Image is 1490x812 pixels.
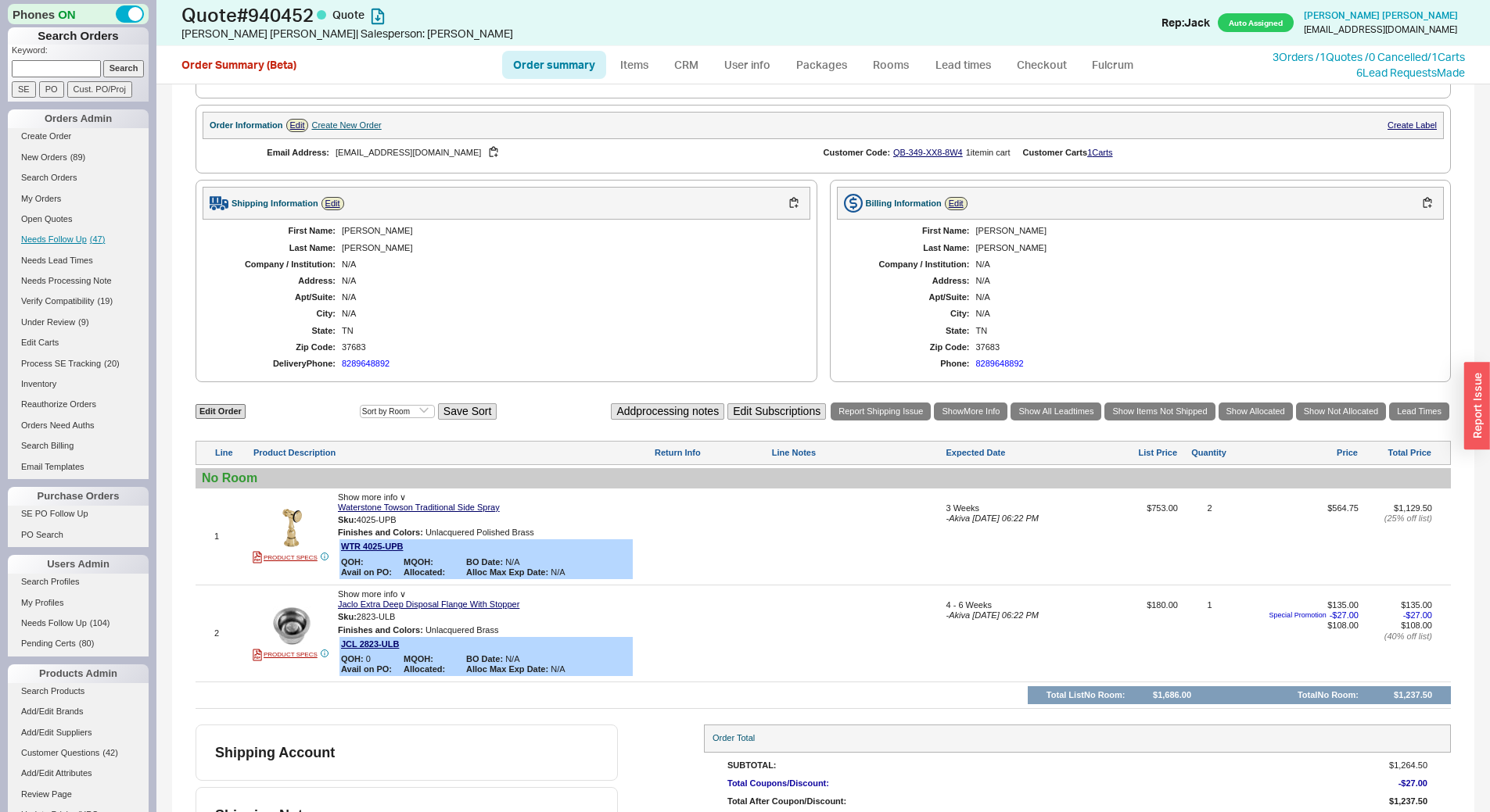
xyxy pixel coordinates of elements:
span: $180.00 [1092,600,1178,678]
div: 8289648892 [976,359,1024,369]
div: Phone: [853,359,970,369]
input: Cust. PO/Proj [67,81,132,98]
span: Needs Processing Note [21,276,112,285]
a: CRM [663,51,709,79]
div: Company / Institution: [853,259,970,270]
div: Rep: Jack [1161,15,1210,30]
div: Last Name: [218,243,336,253]
span: N/A [466,557,560,567]
div: 1 [214,531,250,542]
div: Total No Room : [1298,690,1359,700]
a: Open Quotes [8,211,149,227]
a: Jaclo Extra Deep Disposal Flange With Stopper [338,599,519,610]
b: Allocated: [404,567,445,577]
a: QB-349-XX8-8W4 [893,148,963,157]
a: Order Summary (Beta) [181,58,296,71]
div: Order Information [210,120,283,131]
a: Search Profiles [8,574,149,590]
span: $1,129.50 [1394,503,1432,513]
a: 6Lead RequestsMade [1356,66,1465,79]
a: Reauthorize Orders [8,396,149,413]
span: N/A [466,654,560,664]
div: 4 - 6 Weeks [946,600,1089,610]
a: PO Search [8,527,149,543]
div: Products Admin [8,664,149,683]
b: BO Date: [466,557,503,567]
span: [PERSON_NAME] [PERSON_NAME] [1304,9,1458,21]
div: ( 25 % off list) [1362,513,1432,524]
div: Product Description [253,448,652,458]
a: New Orders(89) [8,149,149,166]
p: Keyword: [12,45,149,60]
a: Email Templates [8,459,149,475]
span: N/A [466,664,565,674]
input: Search [103,60,145,77]
div: Line [215,448,250,458]
div: $1,237.50 [1394,690,1432,700]
a: Show Items Not Shipped [1104,402,1215,420]
div: ( 40 % off list) [1362,631,1432,642]
div: 3 Weeks [946,503,1089,513]
div: SubTotal: [727,760,1357,771]
img: 4025-UPB_p0mqxn [273,509,311,547]
span: Show more info ∨ [338,589,406,599]
a: 3Orders /1Quotes /0 Cancelled [1273,50,1427,63]
a: Order summary [502,51,606,79]
a: /1Carts [1427,50,1465,63]
a: Edit Carts [8,334,149,351]
div: Price [1240,448,1358,458]
a: Edit [321,197,344,210]
a: Packages [785,51,859,79]
span: Needs Follow Up [21,618,87,628]
div: Address: [218,276,336,286]
div: Line Notes [772,448,943,458]
span: New Orders [21,152,67,162]
a: Lead Times [1389,402,1449,420]
a: Search Orders [8,170,149,186]
span: $135.00 [1401,600,1432,610]
div: TN [342,326,795,336]
a: Create Label [1388,120,1437,130]
span: ( 104 ) [90,618,110,628]
div: Phones [8,4,149,24]
b: Alloc Max Exp Date: [466,567,548,577]
span: Pending Certs [21,639,76,648]
div: Last Name: [853,243,970,253]
span: Needs Follow Up [21,234,87,244]
span: 2823-ULB [357,612,396,621]
span: Under Review [21,317,75,327]
div: City: [853,309,970,319]
span: Finishes and Colors : [338,528,423,537]
a: Waterstone Towson Traditional Side Spray [338,503,500,513]
div: Zip Code: [853,342,970,352]
b: QOH: [341,654,364,664]
a: Orders Need Auths [8,417,149,434]
b: QOH: [341,557,364,567]
a: PRODUCT SPECS [253,551,318,563]
div: Total Coupons/Discount: [727,778,1357,789]
b: MQOH: [404,557,433,567]
a: Needs Lead Times [8,252,149,269]
div: First Name: [853,226,970,236]
span: - Akiva [DATE] 06:22 PM [946,610,1038,620]
span: - Akiva [DATE] 06:22 PM [946,513,1038,523]
button: Addprocessing notes [611,403,724,420]
a: Show Not Allocated [1296,402,1386,420]
div: [EMAIL_ADDRESS][DOMAIN_NAME] [336,145,799,160]
div: N/A [976,309,1429,319]
a: Review Page [8,786,149,803]
div: Total List No Room : [1047,690,1126,700]
div: Total After Coupon/Discount: [727,796,1357,807]
b: BO Date: [466,654,503,664]
span: ( 19 ) [98,296,113,306]
span: ( 47 ) [90,234,106,244]
span: $564.75 [1327,503,1359,513]
a: Lead times [924,51,1003,79]
button: ShowMore Info [934,402,1007,420]
a: Items [609,51,660,79]
div: Expected Date [946,448,1089,458]
span: - [1398,778,1427,789]
a: Show Allocated [1219,402,1293,420]
a: PRODUCT SPECS [253,649,318,661]
a: Add/Edit Brands [8,703,149,720]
